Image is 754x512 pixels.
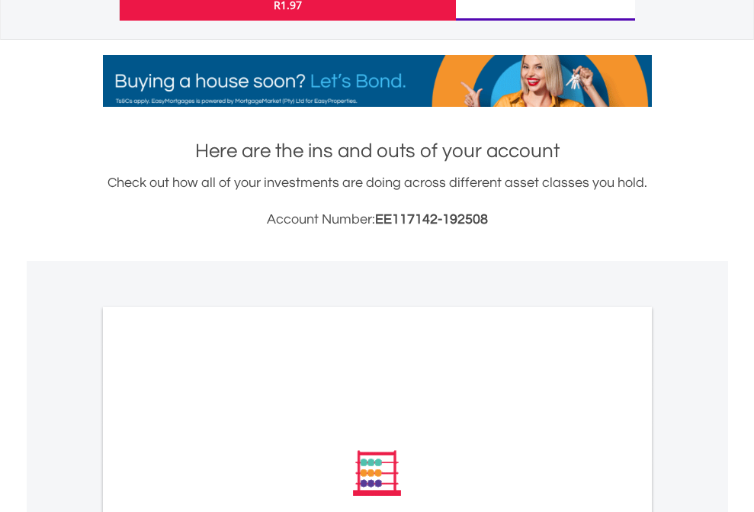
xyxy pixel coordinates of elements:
h3: Account Number: [103,209,652,230]
span: EE117142-192508 [375,212,488,227]
h1: Here are the ins and outs of your account [103,137,652,165]
div: Check out how all of your investments are doing across different asset classes you hold. [103,172,652,230]
img: EasyMortage Promotion Banner [103,55,652,107]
